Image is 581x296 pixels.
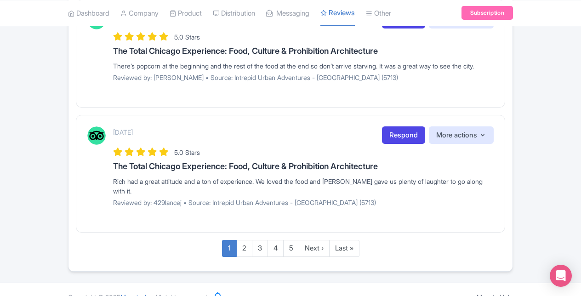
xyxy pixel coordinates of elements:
a: Other [366,0,391,26]
a: 1 [222,240,237,257]
div: Rich had a great attitude and a ton of experience. We loved the food and [PERSON_NAME] gave us pl... [113,176,494,196]
a: 3 [252,240,268,257]
div: Open Intercom Messenger [550,265,572,287]
a: Subscription [461,6,513,20]
a: 4 [268,240,284,257]
p: [DATE] [113,127,133,137]
h3: The Total Chicago Experience: Food, Culture & Prohibition Architecture [113,162,494,171]
p: Reviewed by: 429lancej • Source: Intrepid Urban Adventures - [GEOGRAPHIC_DATA] (5713) [113,198,494,207]
a: Distribution [213,0,255,26]
a: Product [170,0,202,26]
a: Last » [329,240,359,257]
a: Next › [299,240,330,257]
a: Messaging [266,0,309,26]
img: Tripadvisor Logo [87,126,106,145]
a: 5 [283,240,299,257]
a: Dashboard [68,0,109,26]
span: 5.0 Stars [174,33,200,41]
div: There’s popcorn at the beginning and the rest of the food at the end so don’t arrive starving. It... [113,61,494,71]
p: Reviewed by: [PERSON_NAME] • Source: Intrepid Urban Adventures - [GEOGRAPHIC_DATA] (5713) [113,73,494,82]
h3: The Total Chicago Experience: Food, Culture & Prohibition Architecture [113,46,494,56]
a: Company [120,0,159,26]
a: 2 [236,240,252,257]
span: 5.0 Stars [174,148,200,156]
button: More actions [429,126,494,144]
a: Respond [382,126,425,144]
